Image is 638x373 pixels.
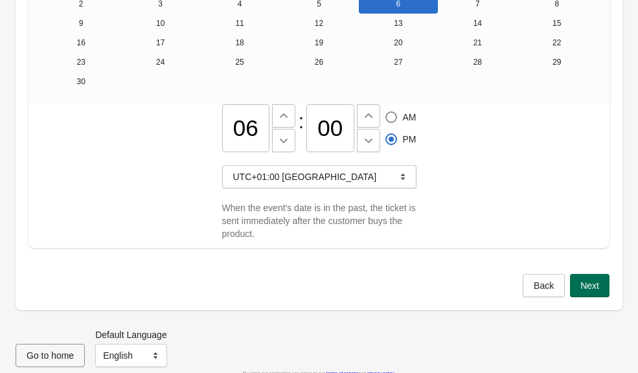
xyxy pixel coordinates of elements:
div: : [299,115,304,128]
button: Sunday November 9 2025 [41,14,120,33]
button: Next [570,274,610,297]
button: Thursday November 20 2025 [359,33,438,52]
button: Sunday November 23 2025 [41,52,120,72]
button: UTC+01:00 [GEOGRAPHIC_DATA] [222,165,416,188]
span: Back [534,280,554,291]
button: Wednesday November 12 2025 [279,14,358,33]
button: Friday November 28 2025 [438,52,517,72]
button: Saturday November 29 2025 [518,52,597,72]
button: Tuesday November 11 2025 [200,14,279,33]
button: Monday November 10 2025 [120,14,199,33]
label: Default Language [95,328,167,341]
button: Friday November 14 2025 [438,14,517,33]
button: Tuesday November 25 2025 [200,52,279,72]
button: Saturday November 22 2025 [518,33,597,52]
button: Sunday November 16 2025 [41,33,120,52]
button: Sunday November 30 2025 [41,72,120,91]
span: Next [580,280,599,291]
button: Back [523,274,565,297]
button: Saturday November 15 2025 [518,14,597,33]
button: Thursday November 13 2025 [359,14,438,33]
button: Wednesday November 19 2025 [279,33,358,52]
span: UTC+01:00 [GEOGRAPHIC_DATA] [233,172,377,182]
span: When the event's date is in the past, the ticket is sent immediately after the customer buys the ... [222,203,416,239]
button: Monday November 17 2025 [120,33,199,52]
span: PM [403,133,416,146]
a: Go to home [16,350,85,361]
span: Go to home [27,350,74,361]
span: AM [403,111,416,124]
button: Tuesday November 18 2025 [200,33,279,52]
button: Wednesday November 26 2025 [279,52,358,72]
button: Monday November 24 2025 [120,52,199,72]
button: Go to home [16,344,85,367]
button: Thursday November 27 2025 [359,52,438,72]
button: Friday November 21 2025 [438,33,517,52]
